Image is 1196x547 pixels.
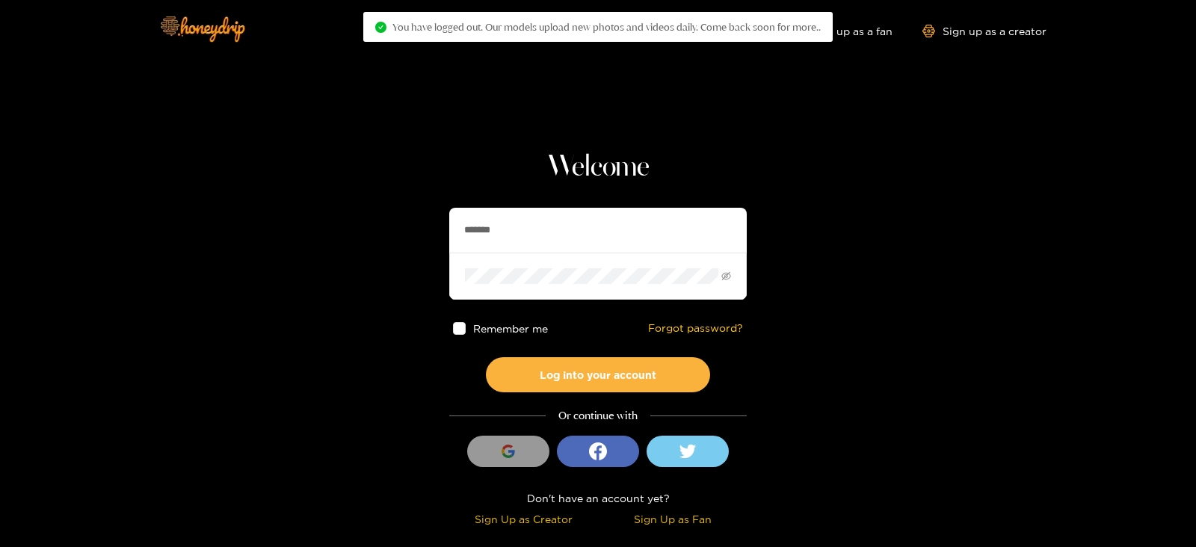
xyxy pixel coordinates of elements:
a: Sign up as a creator [922,25,1046,37]
span: eye-invisible [721,271,731,281]
div: Sign Up as Fan [602,510,743,528]
span: check-circle [375,22,386,33]
a: Sign up as a fan [790,25,893,37]
a: Forgot password? [648,322,743,335]
button: Log into your account [486,357,710,392]
span: You have logged out. Our models upload new photos and videos daily. Come back soon for more.. [392,21,821,33]
div: Don't have an account yet? [449,489,747,507]
div: Sign Up as Creator [453,510,594,528]
h1: Welcome [449,149,747,185]
span: Remember me [473,323,548,334]
div: Or continue with [449,407,747,424]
